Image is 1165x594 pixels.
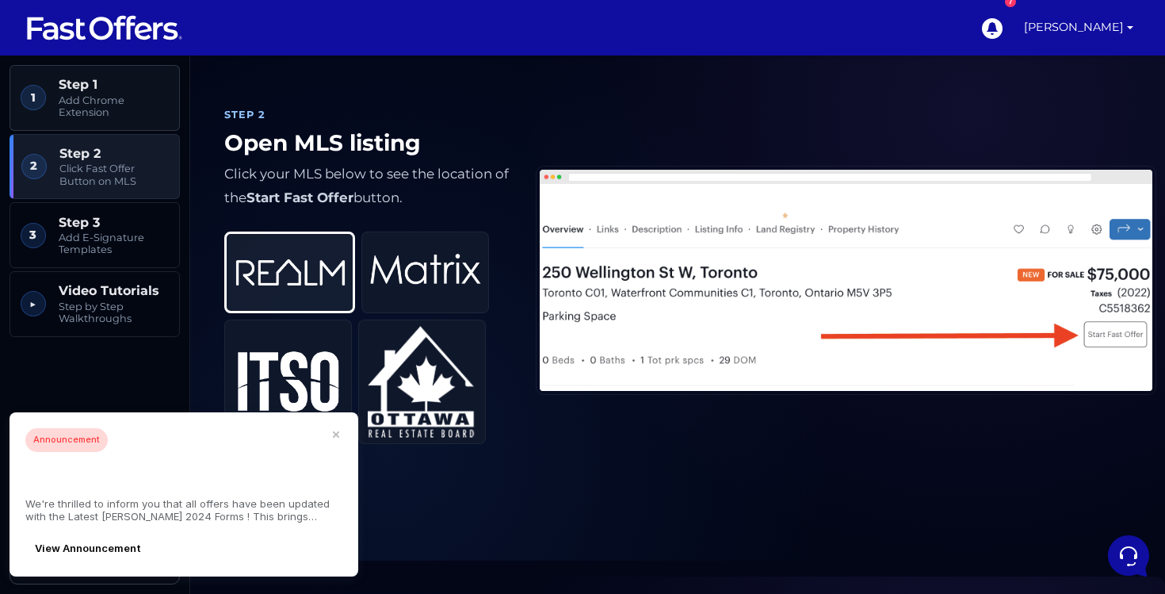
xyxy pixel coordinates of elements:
a: 3 Step 3 Add E-Signature Templates [10,202,180,268]
img: dark [25,177,57,209]
h2: Urgent Update: [PERSON_NAME] 2024 Forms Are Here! [25,458,342,491]
p: Home [48,470,74,485]
strong: Announcement [25,428,108,452]
a: 2 Step 2 Click Fast Offer Button on MLS [10,134,180,200]
span: Add E-Signature Templates [59,232,169,256]
button: View Announcement [25,535,151,561]
p: Help [246,470,266,485]
p: Messages [136,470,181,485]
span: Step 3 [59,215,169,230]
a: Open Help Center [197,286,292,299]
span: Video Tutorials [59,283,169,298]
span: 2 [21,154,47,179]
p: 15 hrs ago [246,114,292,128]
p: [DATE] [261,175,292,190]
p: Click your MLS below to see the location of the button. [224,163,510,209]
a: See all [256,89,292,102]
h1: Open MLS listing [224,130,510,157]
button: Home [13,448,110,485]
span: Aura [67,175,251,191]
div: Step 2 [224,107,510,123]
span: Step 1 [59,77,169,92]
img: REALM [235,240,346,305]
img: OREB [367,326,478,437]
p: You: [DATE] [67,133,237,149]
a: ▶︎ Video Tutorials Step by Step Walkthroughs [10,271,180,337]
strong: Start Fast Offer [246,190,353,205]
span: Click Fast Offer Button on MLS [59,163,169,187]
p: You: can I use fast offer from realtor.caÉ [67,194,251,210]
h2: Hello [PERSON_NAME] 👋 [13,13,266,63]
img: dark [25,116,57,148]
button: Start a Conversation [25,223,292,255]
span: Your Conversations [25,89,128,102]
a: AuraYou:can I use fast offer from realtor.caÉ[DATE] [19,169,298,217]
span: Start a Conversation [114,232,222,245]
span: Add Chrome Extension [59,94,169,119]
span: Step 2 [59,146,169,161]
img: Matrix [370,240,481,305]
span: 3 [21,223,46,248]
button: Messages [110,448,208,485]
button: Help [207,448,304,485]
iframe: Customerly Messenger Launcher [1105,532,1152,580]
img: ITSO [233,349,344,414]
p: We're thrilled to inform you that all offers have been updated with the Latest [PERSON_NAME] 2024... [25,497,342,523]
img: Platform Screenshot [537,167,1155,394]
span: ▶︎ [21,291,46,316]
a: 1 Step 1 Add Chrome Extension [10,65,180,131]
span: Aura [67,114,237,130]
span: 1 [21,85,46,110]
input: Search for an Article... [36,320,259,336]
span: Find an Answer [25,286,108,299]
a: AuraYou:[DATE]15 hrs ago [19,108,298,155]
span: Step by Step Walkthroughs [59,301,169,325]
